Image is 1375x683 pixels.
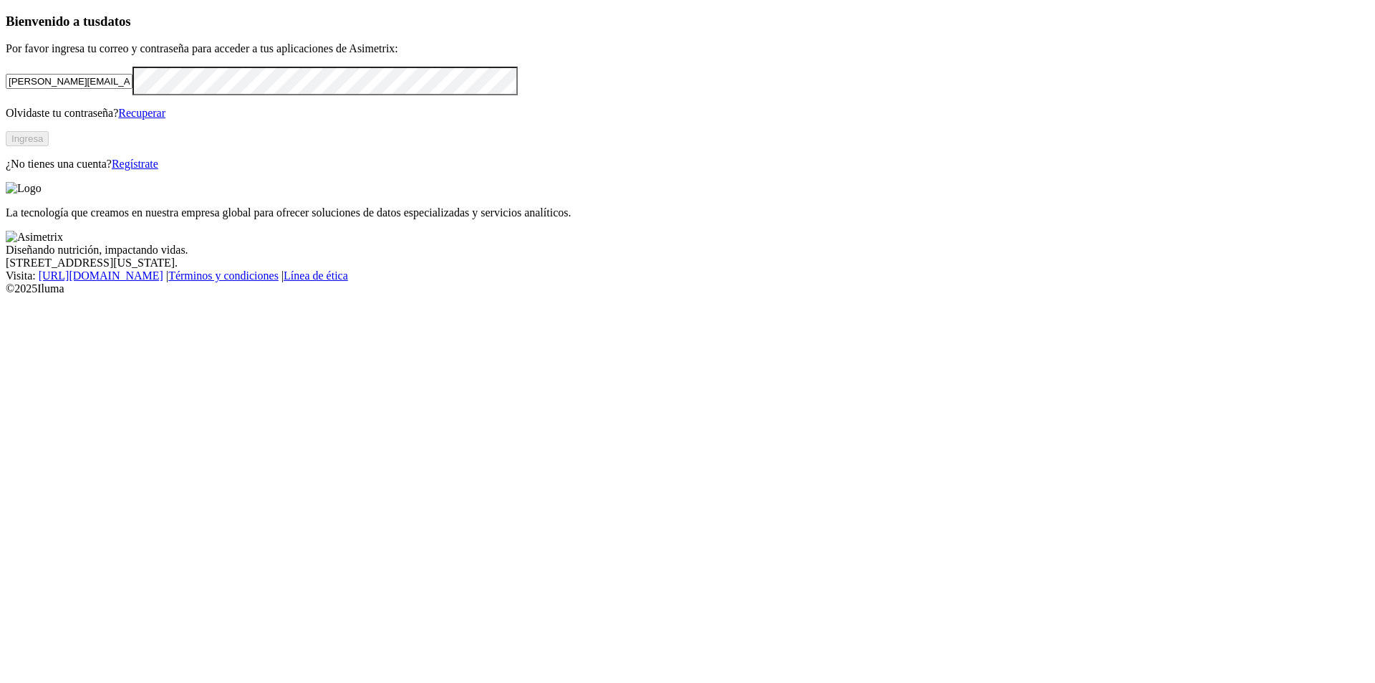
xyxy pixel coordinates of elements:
[6,107,1369,120] p: Olvidaste tu contraseña?
[6,282,1369,295] div: © 2025 Iluma
[6,206,1369,219] p: La tecnología que creamos en nuestra empresa global para ofrecer soluciones de datos especializad...
[118,107,165,119] a: Recuperar
[112,158,158,170] a: Regístrate
[6,14,1369,29] h3: Bienvenido a tus
[6,244,1369,257] div: Diseñando nutrición, impactando vidas.
[100,14,131,29] span: datos
[284,269,348,282] a: Línea de ética
[6,182,42,195] img: Logo
[6,131,49,146] button: Ingresa
[6,231,63,244] img: Asimetrix
[6,74,132,89] input: Tu correo
[6,158,1369,171] p: ¿No tienes una cuenta?
[39,269,163,282] a: [URL][DOMAIN_NAME]
[168,269,279,282] a: Términos y condiciones
[6,42,1369,55] p: Por favor ingresa tu correo y contraseña para acceder a tus aplicaciones de Asimetrix:
[6,257,1369,269] div: [STREET_ADDRESS][US_STATE].
[6,269,1369,282] div: Visita : | |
